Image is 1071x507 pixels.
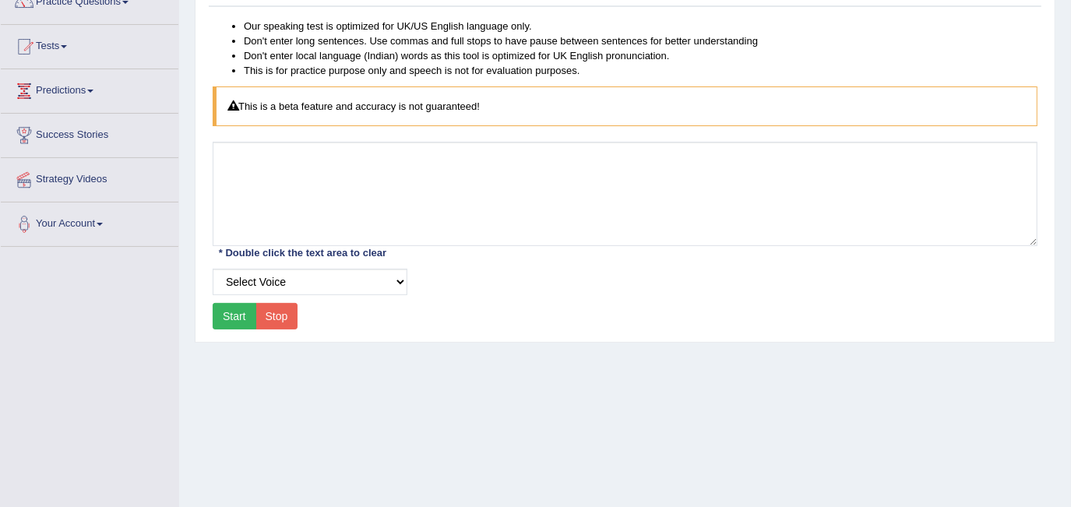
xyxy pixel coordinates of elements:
[255,303,298,329] button: Stop
[244,63,1038,78] li: This is for practice purpose only and speech is not for evaluation purposes.
[213,86,1038,126] div: This is a beta feature and accuracy is not guaranteed!
[244,48,1038,63] li: Don't enter local language (Indian) words as this tool is optimized for UK English pronunciation.
[1,158,178,197] a: Strategy Videos
[1,69,178,108] a: Predictions
[1,202,178,241] a: Your Account
[244,19,1038,33] li: Our speaking test is optimized for UK/US English language only.
[1,114,178,153] a: Success Stories
[244,33,1038,48] li: Don't enter long sentences. Use commas and full stops to have pause between sentences for better ...
[213,303,256,329] button: Start
[1,25,178,64] a: Tests
[213,245,393,262] div: * Double click the text area to clear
